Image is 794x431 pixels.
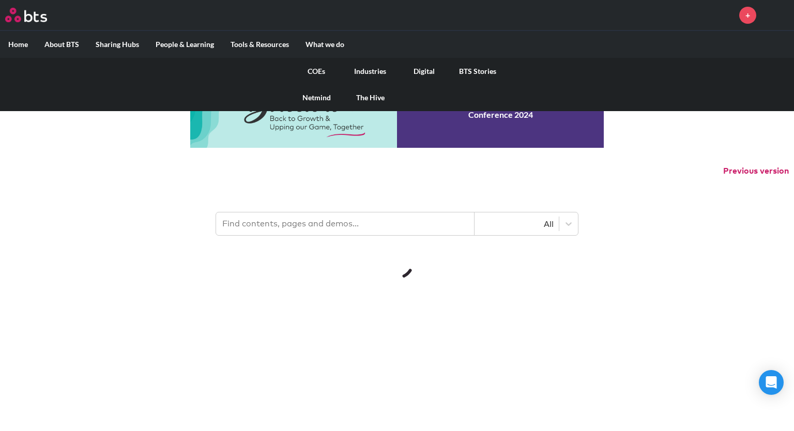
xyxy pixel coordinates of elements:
img: BTS Logo [5,8,47,22]
label: What we do [297,31,353,58]
input: Find contents, pages and demos... [216,212,475,235]
a: Go home [5,8,66,22]
label: Tools & Resources [222,31,297,58]
a: + [739,7,756,24]
label: People & Learning [147,31,222,58]
div: Open Intercom Messenger [759,370,784,395]
button: Previous version [723,165,789,177]
div: All [480,218,554,229]
img: Stephanie Reynolds [764,3,789,27]
label: Sharing Hubs [87,31,147,58]
label: About BTS [36,31,87,58]
a: Profile [764,3,789,27]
